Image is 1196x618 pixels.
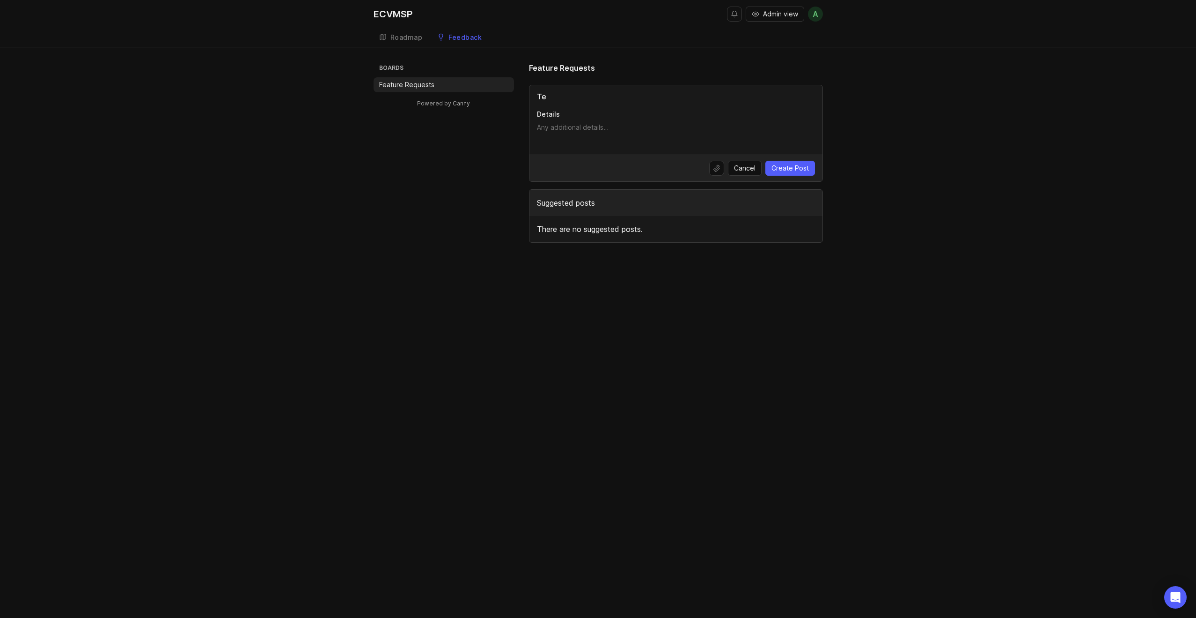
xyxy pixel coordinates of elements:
h1: Feature Requests [529,62,595,74]
div: There are no suggested posts. [529,216,822,242]
h3: Boards [377,62,514,75]
a: Feature Requests [374,77,514,92]
button: Notifications [727,7,742,22]
span: Admin view [763,9,798,19]
button: Admin view [746,7,804,22]
a: Powered by Canny [416,98,471,109]
div: Roadmap [390,34,423,41]
div: Open Intercom Messenger [1164,586,1187,609]
button: Create Post [765,161,815,176]
a: Roadmap [374,28,428,47]
input: Title [537,91,815,102]
a: Feedback [432,28,487,47]
textarea: Details [537,123,815,141]
div: Feedback [448,34,482,41]
button: Cancel [728,161,762,176]
p: Details [537,110,815,119]
span: Create Post [771,164,809,173]
div: Suggested posts [529,190,822,216]
div: ECVMSP [374,9,412,19]
button: Upload file [709,161,724,176]
p: Feature Requests [379,80,434,89]
button: a [808,7,823,22]
span: Cancel [734,164,756,173]
span: a [813,8,818,20]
